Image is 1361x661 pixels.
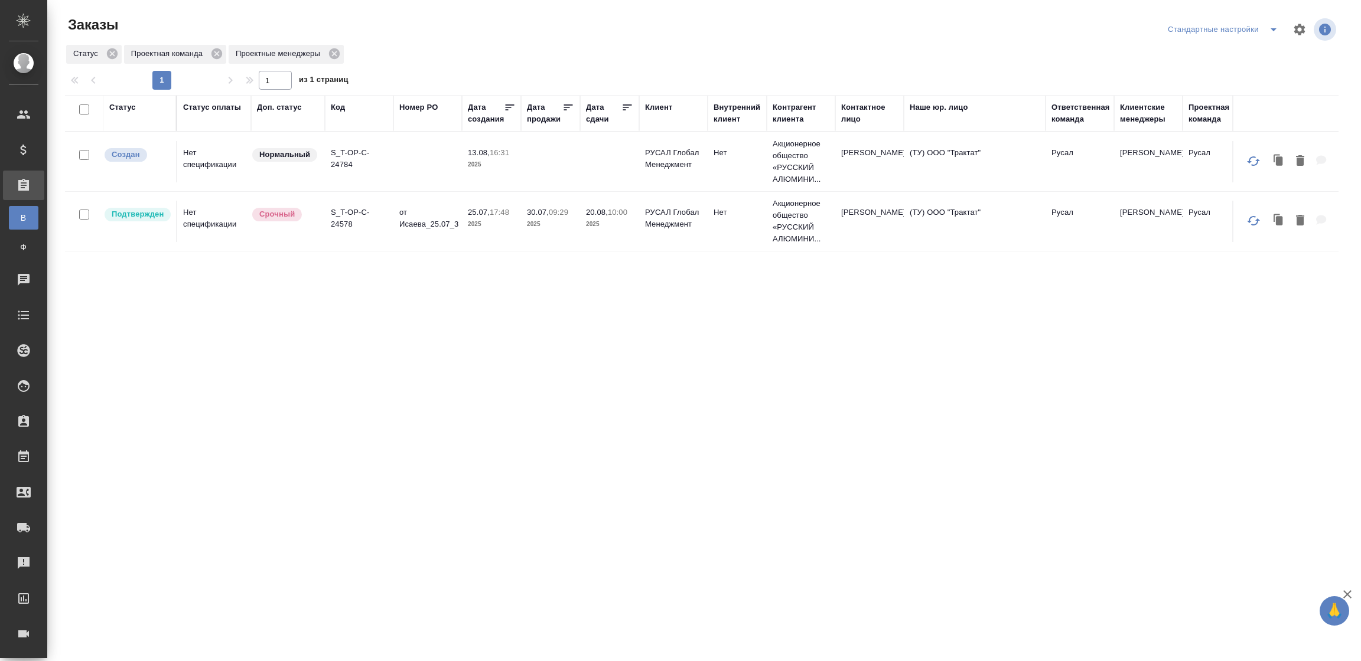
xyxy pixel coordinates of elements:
[773,198,829,245] p: Акционерное общество «РУССКИЙ АЛЮМИНИ...
[103,147,170,163] div: Выставляется автоматически при создании заказа
[1290,149,1310,174] button: Удалить
[468,102,504,125] div: Дата создания
[1268,149,1290,174] button: Клонировать
[257,102,302,113] div: Доп. статус
[841,102,898,125] div: Контактное лицо
[714,207,761,218] p: Нет
[1183,141,1251,182] td: Русал
[468,208,490,217] p: 25.07,
[773,138,829,185] p: Акционерное общество «РУССКИЙ АЛЮМИНИ...
[773,102,829,125] div: Контрагент клиента
[645,207,702,230] p: РУСАЛ Глобал Менеджмент
[259,149,310,161] p: Нормальный
[299,73,349,90] span: из 1 страниц
[490,208,509,217] p: 17:48
[1114,141,1183,182] td: [PERSON_NAME]
[608,208,627,217] p: 10:00
[549,208,568,217] p: 09:29
[835,141,904,182] td: [PERSON_NAME]
[112,149,140,161] p: Создан
[251,147,319,163] div: Статус по умолчанию для стандартных заказов
[393,201,462,242] td: от Исаева_25.07_3
[131,48,207,60] p: Проектная команда
[66,45,122,64] div: Статус
[714,102,761,125] div: Внутренний клиент
[1268,209,1290,233] button: Клонировать
[527,102,562,125] div: Дата продажи
[9,235,38,259] a: Ф
[229,45,344,64] div: Проектные менеджеры
[527,208,549,217] p: 30.07,
[1290,209,1310,233] button: Удалить
[1239,147,1268,175] button: Обновить
[904,201,1046,242] td: (ТУ) ООО "Трактат"
[331,102,345,113] div: Код
[1314,18,1339,41] span: Посмотреть информацию
[910,102,968,113] div: Наше юр. лицо
[1114,201,1183,242] td: [PERSON_NAME]
[904,141,1046,182] td: (ТУ) ООО "Трактат"
[1120,102,1177,125] div: Клиентские менеджеры
[586,218,633,230] p: 2025
[1165,20,1285,39] div: split button
[586,102,621,125] div: Дата сдачи
[399,102,438,113] div: Номер PO
[183,102,241,113] div: Статус оплаты
[9,206,38,230] a: В
[236,48,324,60] p: Проектные менеджеры
[1324,598,1344,623] span: 🙏
[835,201,904,242] td: [PERSON_NAME]
[331,147,388,171] p: S_T-OP-C-24784
[331,207,388,230] p: S_T-OP-C-24578
[1051,102,1110,125] div: Ответственная команда
[103,207,170,222] div: Выставляет КМ после уточнения всех необходимых деталей и получения согласия клиента на запуск. С ...
[1183,201,1251,242] td: Русал
[1189,102,1245,125] div: Проектная команда
[177,201,251,242] td: Нет спецификации
[490,148,509,157] p: 16:31
[714,147,761,159] p: Нет
[1046,141,1114,182] td: Русал
[1046,201,1114,242] td: Русал
[468,148,490,157] p: 13.08,
[645,102,672,113] div: Клиент
[251,207,319,222] div: Выставляется автоматически, если на указанный объем услуг необходимо больше времени в стандартном...
[65,15,118,34] span: Заказы
[177,141,251,182] td: Нет спецификации
[527,218,574,230] p: 2025
[468,218,515,230] p: 2025
[109,102,136,113] div: Статус
[112,208,164,220] p: Подтвержден
[1285,15,1314,44] span: Настроить таблицу
[15,241,32,253] span: Ф
[468,159,515,171] p: 2025
[124,45,226,64] div: Проектная команда
[259,208,295,220] p: Срочный
[645,147,702,171] p: РУСАЛ Глобал Менеджмент
[1320,596,1349,626] button: 🙏
[15,212,32,224] span: В
[586,208,608,217] p: 20.08,
[1239,207,1268,235] button: Обновить
[73,48,102,60] p: Статус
